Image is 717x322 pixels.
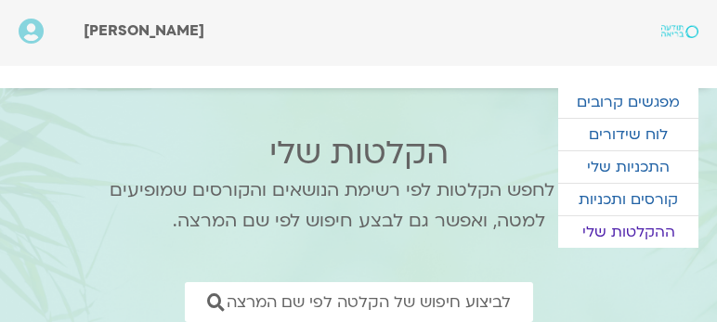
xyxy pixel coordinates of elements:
[84,20,204,41] span: [PERSON_NAME]
[85,135,632,172] h2: הקלטות שלי
[227,293,511,311] span: לביצוע חיפוש של הקלטה לפי שם המרצה
[558,184,698,215] a: קורסים ותכניות
[558,151,698,183] a: התכניות שלי
[558,216,698,248] a: ההקלטות שלי
[185,282,533,322] a: לביצוע חיפוש של הקלטה לפי שם המרצה
[85,175,632,237] p: אפשר לחפש הקלטות לפי רשימת הנושאים והקורסים שמופיעים למטה, ואפשר גם לבצע חיפוש לפי שם המרצה.
[558,119,698,150] a: לוח שידורים
[558,86,698,118] a: מפגשים קרובים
